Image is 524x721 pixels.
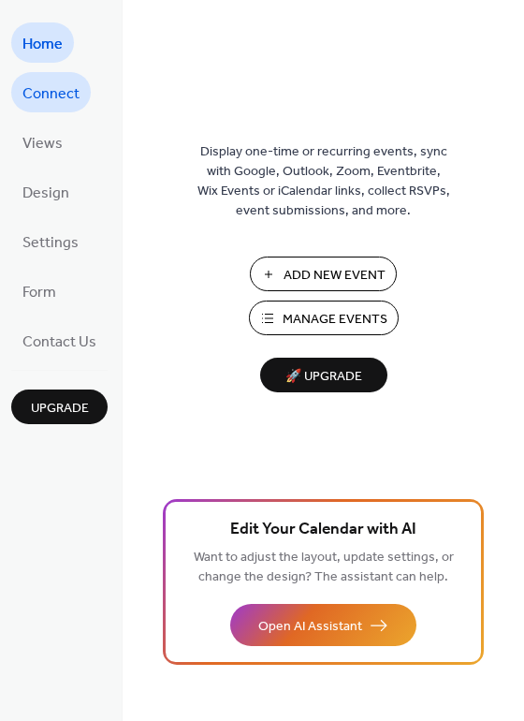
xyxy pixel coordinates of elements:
[197,142,450,221] span: Display one-time or recurring events, sync with Google, Outlook, Zoom, Eventbrite, Wix Events or ...
[230,604,416,646] button: Open AI Assistant
[22,80,80,109] span: Connect
[22,179,69,208] span: Design
[11,390,108,424] button: Upgrade
[11,171,80,212] a: Design
[249,301,399,335] button: Manage Events
[271,364,376,390] span: 🚀 Upgrade
[11,22,74,63] a: Home
[250,257,397,291] button: Add New Event
[11,320,108,360] a: Contact Us
[22,30,63,59] span: Home
[284,266,386,286] span: Add New Event
[22,278,56,307] span: Form
[22,228,79,257] span: Settings
[11,221,90,261] a: Settings
[22,129,63,158] span: Views
[11,72,91,112] a: Connect
[11,271,67,311] a: Form
[11,122,74,162] a: Views
[194,545,454,590] span: Want to adjust the layout, update settings, or change the design? The assistant can help.
[260,358,387,392] button: 🚀 Upgrade
[22,328,96,357] span: Contact Us
[258,617,362,637] span: Open AI Assistant
[283,310,387,330] span: Manage Events
[230,517,416,543] span: Edit Your Calendar with AI
[31,399,89,419] span: Upgrade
